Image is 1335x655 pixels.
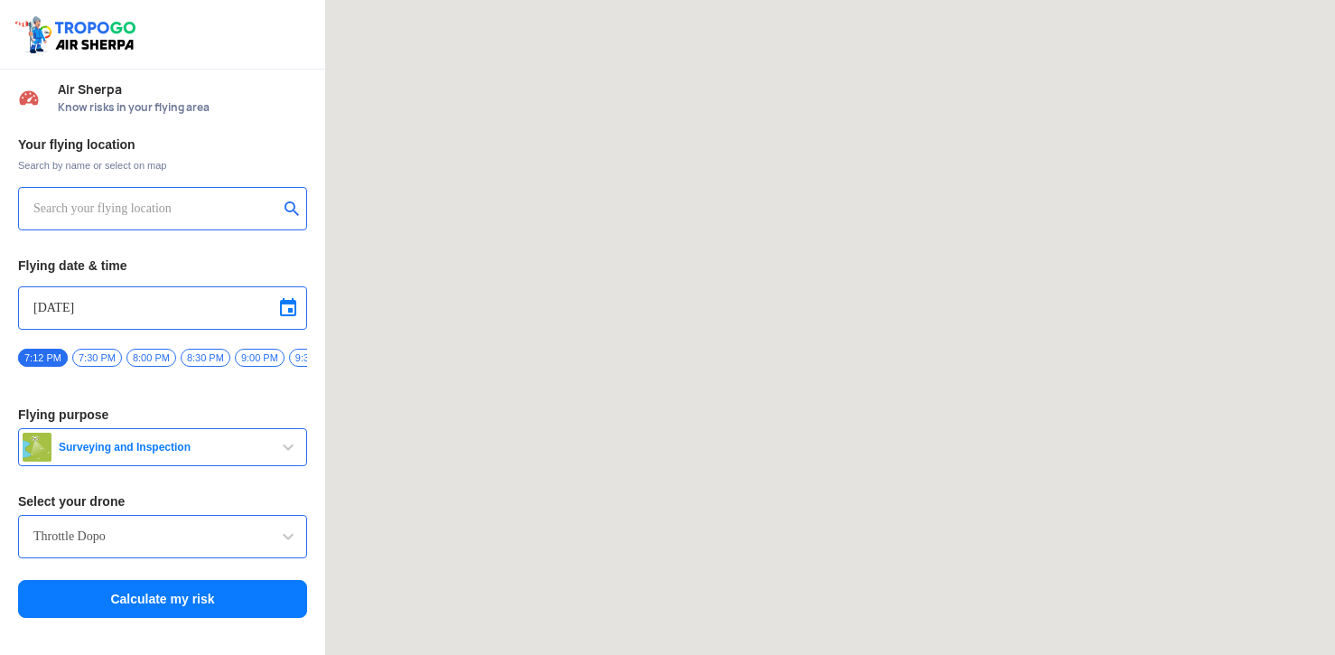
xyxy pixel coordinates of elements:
span: Know risks in your flying area [58,100,307,115]
span: Surveying and Inspection [51,440,277,454]
span: 8:30 PM [181,349,230,367]
span: 9:30 PM [289,349,339,367]
img: Risk Scores [18,87,40,108]
h3: Flying purpose [18,408,307,421]
button: Calculate my risk [18,580,307,618]
input: Select Date [33,297,292,319]
span: 7:12 PM [18,349,68,367]
input: Search your flying location [33,198,278,220]
h3: Flying date & time [18,259,307,272]
span: 9:00 PM [235,349,285,367]
span: 7:30 PM [72,349,122,367]
span: Air Sherpa [58,82,307,97]
input: Search by name or Brand [33,526,292,547]
button: Surveying and Inspection [18,428,307,466]
img: ic_tgdronemaps.svg [14,14,142,55]
img: survey.png [23,433,51,462]
h3: Select your drone [18,495,307,508]
span: Search by name or select on map [18,158,307,173]
span: 8:00 PM [126,349,176,367]
h3: Your flying location [18,138,307,151]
